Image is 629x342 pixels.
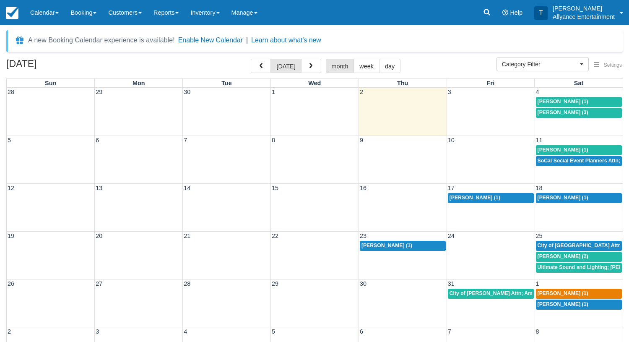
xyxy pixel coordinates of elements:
[45,80,56,86] span: Sun
[487,80,494,86] span: Fri
[359,137,364,144] span: 9
[6,7,18,19] img: checkfront-main-nav-mini-logo.png
[496,57,589,71] button: Category Filter
[536,108,622,118] a: [PERSON_NAME] (3)
[221,80,232,86] span: Tue
[183,328,188,335] span: 4
[271,232,279,239] span: 22
[502,60,578,68] span: Category Filter
[538,99,588,104] span: [PERSON_NAME] (1)
[7,328,12,335] span: 2
[7,280,15,287] span: 26
[536,252,622,262] a: [PERSON_NAME] (2)
[28,35,175,45] div: A new Booking Calendar experience is available!
[538,301,588,307] span: [PERSON_NAME] (1)
[538,147,588,153] span: [PERSON_NAME] (1)
[447,280,455,287] span: 31
[534,6,548,20] div: T
[271,280,279,287] span: 29
[447,232,455,239] span: 24
[353,59,379,73] button: week
[359,232,367,239] span: 23
[95,137,100,144] span: 6
[95,89,103,95] span: 29
[502,10,508,16] i: Help
[574,80,583,86] span: Sat
[178,36,243,44] button: Enable New Calendar
[450,195,500,201] span: [PERSON_NAME] (1)
[133,80,145,86] span: Mon
[359,89,364,95] span: 2
[447,89,452,95] span: 3
[538,195,588,201] span: [PERSON_NAME] (1)
[536,300,622,310] a: [PERSON_NAME] (1)
[7,89,15,95] span: 28
[7,232,15,239] span: 19
[535,328,540,335] span: 8
[359,185,367,191] span: 16
[95,232,103,239] span: 20
[536,241,622,251] a: City of [GEOGRAPHIC_DATA] Attn; [PERSON_NAME] (2)
[535,232,543,239] span: 25
[553,4,615,13] p: [PERSON_NAME]
[553,13,615,21] p: Allyance Entertainment
[7,185,15,191] span: 12
[271,89,276,95] span: 1
[271,328,276,335] span: 5
[536,289,622,299] a: [PERSON_NAME] (1)
[359,328,364,335] span: 6
[251,37,321,44] a: Learn about what's new
[270,59,301,73] button: [DATE]
[308,80,321,86] span: Wed
[535,89,540,95] span: 4
[183,280,191,287] span: 28
[361,243,412,248] span: [PERSON_NAME] (1)
[447,137,455,144] span: 10
[271,185,279,191] span: 15
[447,328,452,335] span: 7
[379,59,400,73] button: day
[589,59,627,71] button: Settings
[183,89,191,95] span: 30
[536,193,622,203] a: [PERSON_NAME] (1)
[6,59,112,74] h2: [DATE]
[510,9,522,16] span: Help
[183,185,191,191] span: 14
[536,156,622,166] a: SoCal Social Event Planners Attn; [PERSON_NAME] (2)
[271,137,276,144] span: 8
[95,280,103,287] span: 27
[397,80,408,86] span: Thu
[536,263,622,273] a: Ultimate Sound and Lighting; [PERSON_NAME] (1)
[536,97,622,107] a: [PERSON_NAME] (1)
[448,289,534,299] a: City of [PERSON_NAME] Attn; America [PERSON_NAME] (1)
[604,62,622,68] span: Settings
[538,290,588,296] span: [PERSON_NAME] (1)
[535,137,543,144] span: 11
[183,137,188,144] span: 7
[95,185,103,191] span: 13
[95,328,100,335] span: 3
[448,193,534,203] a: [PERSON_NAME] (1)
[538,253,588,259] span: [PERSON_NAME] (2)
[360,241,446,251] a: [PERSON_NAME] (1)
[536,145,622,155] a: [PERSON_NAME] (1)
[447,185,455,191] span: 17
[535,280,540,287] span: 1
[246,37,248,44] span: |
[7,137,12,144] span: 5
[538,110,588,115] span: [PERSON_NAME] (3)
[359,280,367,287] span: 30
[535,185,543,191] span: 18
[326,59,354,73] button: month
[183,232,191,239] span: 21
[450,290,597,296] span: City of [PERSON_NAME] Attn; America [PERSON_NAME] (1)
